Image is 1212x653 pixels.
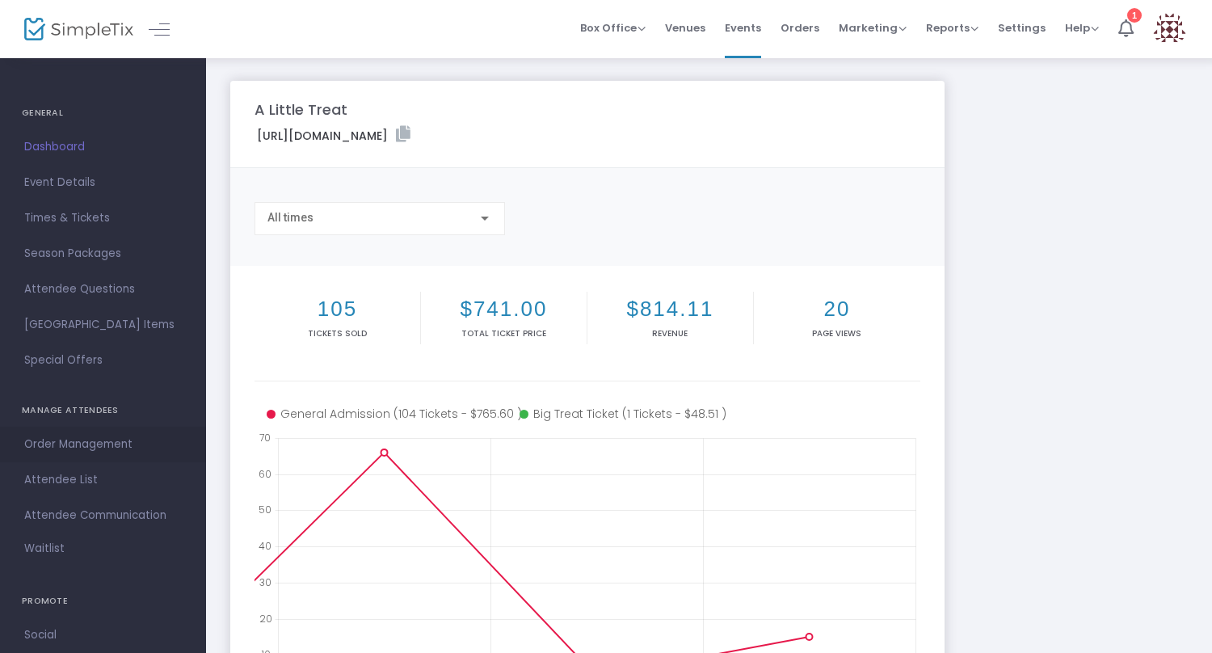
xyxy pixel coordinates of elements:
span: Social [24,625,182,646]
text: 30 [259,575,271,588]
text: 50 [259,503,271,516]
m-panel-title: A Little Treat [255,99,347,120]
span: Orders [781,7,819,48]
span: Event Details [24,172,182,193]
span: Attendee Communication [24,505,182,526]
h4: PROMOTE [22,585,184,617]
span: Season Packages [24,243,182,264]
span: All times [267,211,314,224]
p: Tickets sold [258,327,417,339]
span: Events [725,7,761,48]
span: Reports [926,20,978,36]
span: Settings [998,7,1046,48]
h2: $741.00 [424,297,583,322]
h4: GENERAL [22,97,184,129]
h2: 20 [757,297,917,322]
h2: 105 [258,297,417,322]
span: Venues [665,7,705,48]
p: Page Views [757,327,917,339]
span: [GEOGRAPHIC_DATA] Items [24,314,182,335]
span: Order Management [24,434,182,455]
p: Revenue [591,327,750,339]
label: [URL][DOMAIN_NAME] [257,126,410,145]
span: Dashboard [24,137,182,158]
span: Box Office [580,20,646,36]
div: 1 [1127,8,1142,23]
text: 70 [259,431,271,444]
span: Special Offers [24,350,182,371]
span: Times & Tickets [24,208,182,229]
span: Attendee List [24,470,182,491]
p: Total Ticket Price [424,327,583,339]
span: Waitlist [24,541,65,557]
h4: MANAGE ATTENDEES [22,394,184,427]
span: Marketing [839,20,907,36]
text: 40 [259,539,271,553]
text: 60 [259,466,271,480]
h2: $814.11 [591,297,750,322]
text: 20 [259,611,272,625]
span: Attendee Questions [24,279,182,300]
span: Help [1065,20,1099,36]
